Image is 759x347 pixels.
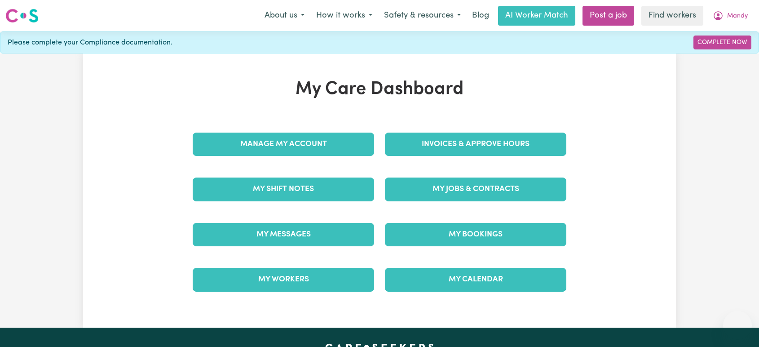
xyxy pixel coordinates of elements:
[378,6,467,25] button: Safety & resources
[310,6,378,25] button: How it works
[707,6,754,25] button: My Account
[5,8,39,24] img: Careseekers logo
[693,36,751,49] a: Complete Now
[187,79,572,100] h1: My Care Dashboard
[582,6,634,26] a: Post a job
[641,6,703,26] a: Find workers
[193,268,374,291] a: My Workers
[193,133,374,156] a: Manage My Account
[193,178,374,201] a: My Shift Notes
[727,11,748,21] span: Mandy
[723,311,752,340] iframe: Button to launch messaging window
[467,6,494,26] a: Blog
[385,268,566,291] a: My Calendar
[193,223,374,246] a: My Messages
[498,6,575,26] a: AI Worker Match
[385,133,566,156] a: Invoices & Approve Hours
[259,6,310,25] button: About us
[8,37,172,48] span: Please complete your Compliance documentation.
[5,5,39,26] a: Careseekers logo
[385,178,566,201] a: My Jobs & Contracts
[385,223,566,246] a: My Bookings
